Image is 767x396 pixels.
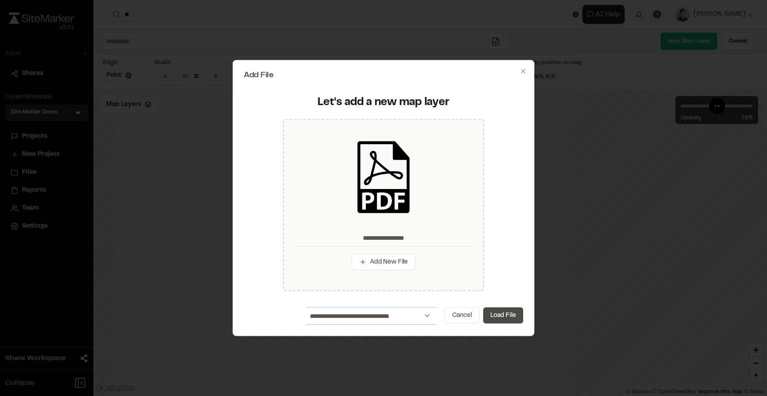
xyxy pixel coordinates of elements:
div: Add New File [283,119,484,291]
h2: Add File [244,71,523,79]
div: Let's add a new map layer [249,96,518,110]
button: Load File [483,307,523,323]
img: pdf_black_icon.png [348,141,419,213]
button: Cancel [445,307,480,323]
button: Add New File [352,254,415,270]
